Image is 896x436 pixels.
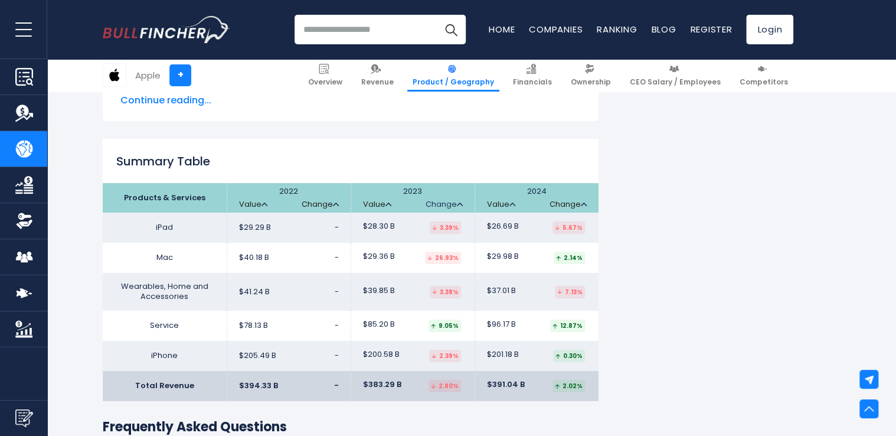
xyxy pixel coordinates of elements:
[239,253,269,263] span: $40.18 B
[103,341,227,371] td: iPhone
[103,419,599,436] h3: Frequently Asked Questions
[565,59,616,92] a: Ownership
[169,64,191,86] a: +
[624,59,726,92] a: CEO Salary / Employees
[630,77,721,87] span: CEO Salary / Employees
[690,23,732,35] a: Register
[363,380,401,390] span: $383.29 B
[103,273,227,311] td: Wearables, Home and Accessories
[746,15,793,44] a: Login
[120,93,581,108] span: Continue reading...
[487,380,525,390] span: $391.04 B
[363,252,395,262] span: $29.36 B
[571,77,611,87] span: Ownership
[103,311,227,341] td: Service
[651,23,676,35] a: Blog
[489,23,515,35] a: Home
[430,286,461,298] div: 3.38%
[475,183,599,213] th: 2024
[363,286,395,296] span: $39.85 B
[508,59,557,92] a: Financials
[15,212,33,230] img: Ownership
[553,350,585,362] div: 0.30%
[335,252,339,263] span: -
[413,77,494,87] span: Product / Geography
[239,351,276,361] span: $205.49 B
[487,320,516,330] span: $96.17 B
[239,321,268,331] span: $78.13 B
[361,77,394,87] span: Revenue
[425,252,461,264] div: 26.93%
[363,222,395,232] span: $28.30 B
[487,200,515,210] a: Value
[103,243,227,273] td: Mac
[335,286,339,297] span: -
[429,380,461,392] div: 2.80%
[487,286,516,296] span: $37.01 B
[552,222,585,234] div: 5.67%
[554,252,585,264] div: 2.14%
[407,59,499,92] a: Product / Geography
[103,213,227,243] td: iPad
[363,200,391,210] a: Value
[302,200,339,210] a: Change
[550,200,587,210] a: Change
[103,64,126,86] img: AAPL logo
[487,222,519,232] span: $26.69 B
[335,350,339,361] span: -
[308,77,342,87] span: Overview
[239,381,278,391] span: $394.33 B
[303,59,348,92] a: Overview
[227,183,351,213] th: 2022
[550,320,585,332] div: 12.87%
[356,59,399,92] a: Revenue
[529,23,583,35] a: Companies
[363,350,400,360] span: $200.58 B
[363,320,395,330] span: $85.20 B
[487,350,519,360] span: $201.18 B
[430,222,461,234] div: 3.39%
[239,223,271,233] span: $29.29 B
[555,286,585,298] div: 7.13%
[426,200,463,210] a: Change
[740,77,788,87] span: Competitors
[103,183,227,213] th: Products & Services
[239,287,270,297] span: $41.24 B
[429,350,461,362] div: 2.39%
[513,77,552,87] span: Financials
[429,320,461,332] div: 9.05%
[103,16,230,43] a: Go to homepage
[487,252,519,262] span: $29.98 B
[103,371,227,401] td: Total Revenue
[103,152,599,170] h2: Summary Table
[239,200,267,210] a: Value
[335,320,339,331] span: -
[436,15,466,44] button: Search
[351,183,475,213] th: 2023
[335,222,339,233] span: -
[597,23,637,35] a: Ranking
[103,16,230,43] img: Bullfincher logo
[552,380,585,392] div: 2.02%
[734,59,793,92] a: Competitors
[135,69,161,82] div: Apple
[334,380,339,391] span: -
